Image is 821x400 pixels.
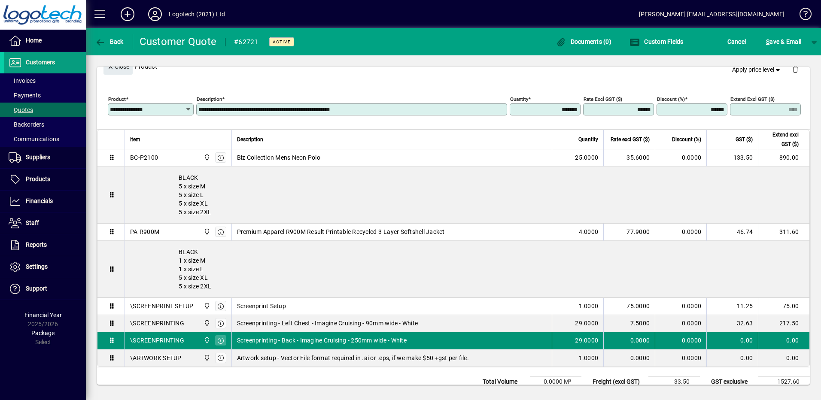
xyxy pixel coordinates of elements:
div: \SCREENPRINT SETUP [130,302,194,310]
mat-label: Quantity [510,96,528,102]
td: 33.50 [648,376,700,387]
span: Cancel [727,35,746,48]
span: Reports [26,241,47,248]
span: Extend excl GST ($) [763,130,799,149]
button: Apply price level [729,62,785,77]
mat-label: Product [108,96,126,102]
span: 4.0000 [579,227,599,236]
span: Custom Fields [629,38,684,45]
td: 32.63 [706,315,758,332]
button: Documents (0) [553,34,614,49]
a: Reports [4,234,86,256]
span: Screenprinting - Back - Imagine Cruising - 250mm wide - White [237,336,407,345]
td: 75.00 [758,298,809,315]
mat-label: Rate excl GST ($) [584,96,622,102]
span: Invoices [9,77,36,84]
span: Back [95,38,124,45]
a: Backorders [4,117,86,132]
mat-label: Description [197,96,222,102]
span: Central [201,227,211,236]
td: 133.50 [706,149,758,167]
span: Central [201,318,211,328]
span: ave & Email [766,35,801,48]
div: PA-R900M [130,227,159,236]
div: \ARTWORK SETUP [130,354,182,362]
span: Screenprint Setup [237,302,286,310]
button: Cancel [725,34,748,49]
div: \SCREENPRINTING [130,336,184,345]
button: Add [114,6,141,22]
span: GST ($) [736,135,753,144]
div: Logotech (2021) Ltd [169,7,225,21]
span: Biz Collection Mens Neon Polo [237,153,320,162]
span: Home [26,37,42,44]
app-page-header-button: Close [101,62,135,70]
div: BLACK 5 x size M 5 x size L 5 x size XL 5 x size 2XL [125,167,809,223]
div: 35.6000 [609,153,650,162]
a: Suppliers [4,147,86,168]
span: Artwork setup - Vector File format required in .ai or .eps, if we make $50 +gst per file. [237,354,469,362]
span: Apply price level [732,65,782,74]
span: Suppliers [26,154,50,161]
a: Products [4,169,86,190]
td: 0.0000 [655,224,706,241]
span: Backorders [9,121,44,128]
div: #62721 [234,35,258,49]
a: Home [4,30,86,52]
td: GST exclusive [707,376,758,387]
td: 0.00 [706,349,758,367]
div: BC-P2100 [130,153,158,162]
span: 1.0000 [579,354,599,362]
span: Quotes [9,106,33,113]
div: 77.9000 [609,227,650,236]
span: Settings [26,263,48,270]
span: Discount (%) [672,135,701,144]
app-page-header-button: Back [86,34,133,49]
td: 311.60 [758,224,809,241]
td: 0.0000 [655,315,706,332]
span: S [766,38,769,45]
span: Quantity [578,135,598,144]
td: 0.0000 M³ [530,376,581,387]
a: Financials [4,191,86,212]
td: Freight (excl GST) [588,376,648,387]
span: Documents (0) [556,38,611,45]
span: Description [237,135,263,144]
td: 0.00 [706,332,758,349]
a: Staff [4,212,86,234]
td: 0.00 [758,349,809,367]
span: Close [107,60,129,74]
td: 0.0000 [655,332,706,349]
span: 29.0000 [575,336,598,345]
div: 7.5000 [609,319,650,327]
span: Payments [9,92,41,99]
td: 217.50 [758,315,809,332]
a: Knowledge Base [793,2,810,30]
span: Package [31,330,55,336]
span: Staff [26,219,39,226]
span: Financials [26,197,53,204]
td: 890.00 [758,149,809,167]
mat-label: Discount (%) [657,96,685,102]
span: Central [201,301,211,311]
button: Back [93,34,126,49]
td: 11.25 [706,298,758,315]
a: Support [4,278,86,300]
button: Custom Fields [627,34,686,49]
span: Financial Year [24,312,62,318]
span: 1.0000 [579,302,599,310]
span: Rate excl GST ($) [611,135,650,144]
span: 29.0000 [575,319,598,327]
div: 0.0000 [609,354,650,362]
a: Settings [4,256,86,278]
span: Communications [9,136,59,142]
a: Communications [4,132,86,146]
td: 0.0000 [655,298,706,315]
span: Customers [26,59,55,66]
span: Products [26,176,50,182]
span: Support [26,285,47,292]
span: Central [201,336,211,345]
button: Save & Email [762,34,806,49]
mat-label: Extend excl GST ($) [730,96,775,102]
td: 1527.60 [758,376,810,387]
